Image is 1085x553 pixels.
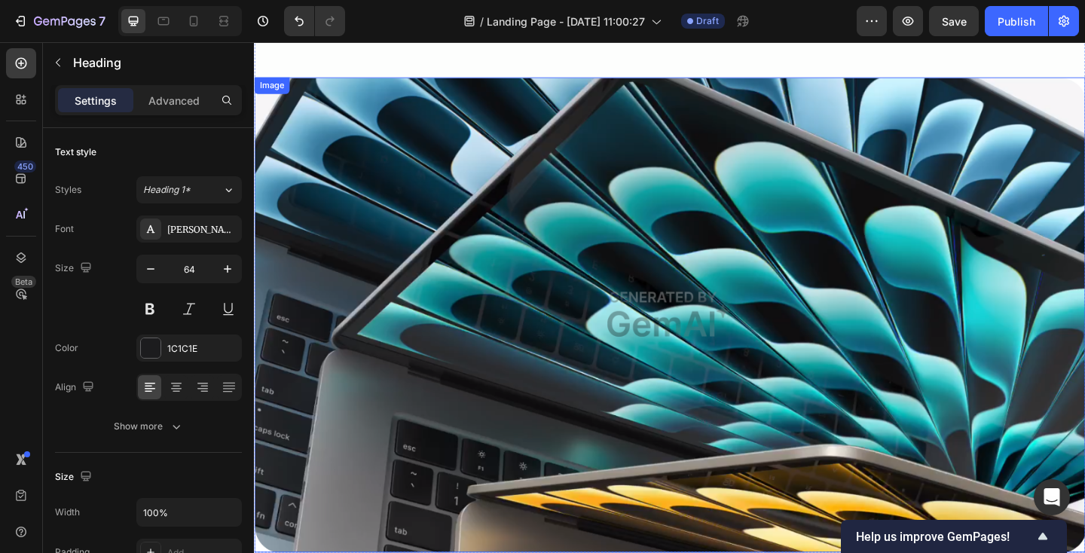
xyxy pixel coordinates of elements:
[284,6,345,36] div: Undo/Redo
[55,467,95,487] div: Size
[55,506,80,519] div: Width
[11,276,36,288] div: Beta
[480,14,484,29] span: /
[136,176,242,203] button: Heading 1*
[856,530,1034,544] span: Help us improve GemPages!
[167,223,238,237] div: [PERSON_NAME]
[6,6,112,36] button: 7
[148,93,200,108] p: Advanced
[942,15,967,28] span: Save
[55,377,97,398] div: Align
[75,93,117,108] p: Settings
[998,14,1035,29] div: Publish
[114,419,184,434] div: Show more
[856,527,1052,545] button: Show survey - Help us improve GemPages!
[73,53,236,72] p: Heading
[167,342,238,356] div: 1C1C1E
[14,160,36,173] div: 450
[55,258,95,279] div: Size
[929,6,979,36] button: Save
[55,413,242,440] button: Show more
[254,42,1085,553] iframe: Design area
[137,499,241,526] input: Auto
[143,183,191,197] span: Heading 1*
[1034,479,1070,515] div: Open Intercom Messenger
[55,145,96,159] div: Text style
[985,6,1048,36] button: Publish
[99,12,105,30] p: 7
[55,341,78,355] div: Color
[487,14,645,29] span: Landing Page - [DATE] 11:00:27
[696,14,719,28] span: Draft
[55,222,74,236] div: Font
[55,183,81,197] div: Styles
